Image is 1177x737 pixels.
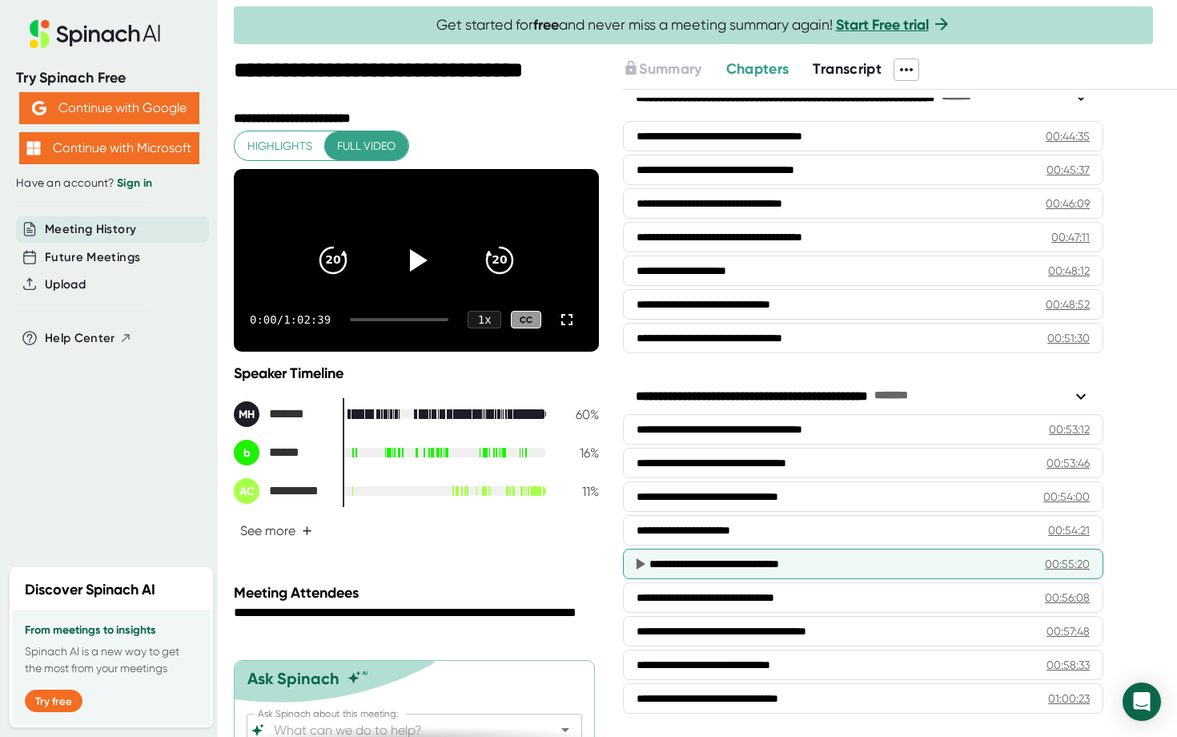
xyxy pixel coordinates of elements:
span: + [302,525,312,538]
span: Get started for and never miss a meeting summary again! [436,16,951,34]
div: 00:53:46 [1046,455,1090,471]
div: 00:54:00 [1043,489,1090,505]
button: Transcript [813,58,882,80]
button: Meeting History [45,220,136,239]
div: 00:48:12 [1048,263,1090,279]
div: Alexa Carr [234,478,330,504]
a: Sign in [117,176,152,190]
button: Chapters [726,58,789,80]
p: Spinach AI is a new way to get the most from your meetings [25,643,198,677]
div: 00:47:11 [1051,229,1090,245]
a: Start Free trial [836,16,929,34]
div: 00:48:52 [1046,296,1090,312]
div: Upgrade to access [623,58,725,81]
div: 01:00:23 [1048,691,1090,707]
span: Summary [639,60,701,78]
button: Future Meetings [45,248,140,267]
div: 00:45:37 [1046,162,1090,178]
div: Speaker Timeline [234,364,599,382]
button: Highlights [235,131,325,161]
div: 60 % [559,407,599,422]
div: 00:55:20 [1045,556,1090,572]
button: See more+ [234,517,319,545]
div: brooke [234,440,330,465]
div: 0:00 / 1:02:39 [250,313,331,326]
h3: From meetings to insights [25,624,198,637]
div: 1 x [468,311,501,328]
div: 00:57:48 [1046,623,1090,639]
div: Meeting Attendees [234,584,603,602]
div: b [234,440,259,465]
span: Transcript [813,60,882,78]
img: Aehbyd4JwY73AAAAAElFTkSuQmCC [32,101,46,115]
div: Open Intercom Messenger [1123,683,1161,721]
h2: Discover Spinach AI [25,579,155,601]
span: Highlights [247,136,312,156]
button: Summary [623,58,701,80]
div: 00:56:08 [1045,590,1090,606]
button: Continue with Microsoft [19,132,199,164]
span: Full video [337,136,396,156]
span: Chapters [726,60,789,78]
div: 00:44:35 [1046,128,1090,144]
div: MH [234,401,259,427]
div: Have an account? [16,176,202,191]
b: free [533,16,559,34]
div: Try Spinach Free [16,69,202,87]
span: Help Center [45,329,115,348]
div: 11 % [559,484,599,499]
div: 00:53:12 [1049,421,1090,437]
div: 00:54:21 [1048,522,1090,538]
div: 16 % [559,445,599,461]
div: CC [511,311,541,329]
div: MK Hilb [234,401,330,427]
button: Continue with Google [19,92,199,124]
div: AC [234,478,259,504]
div: 00:46:09 [1046,195,1090,211]
button: Full video [324,131,408,161]
div: Ask Spinach [247,669,339,688]
button: Help Center [45,329,132,348]
div: 00:51:30 [1047,330,1090,346]
button: Try free [25,690,82,712]
div: 00:58:33 [1046,657,1090,673]
button: Upload [45,276,86,294]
